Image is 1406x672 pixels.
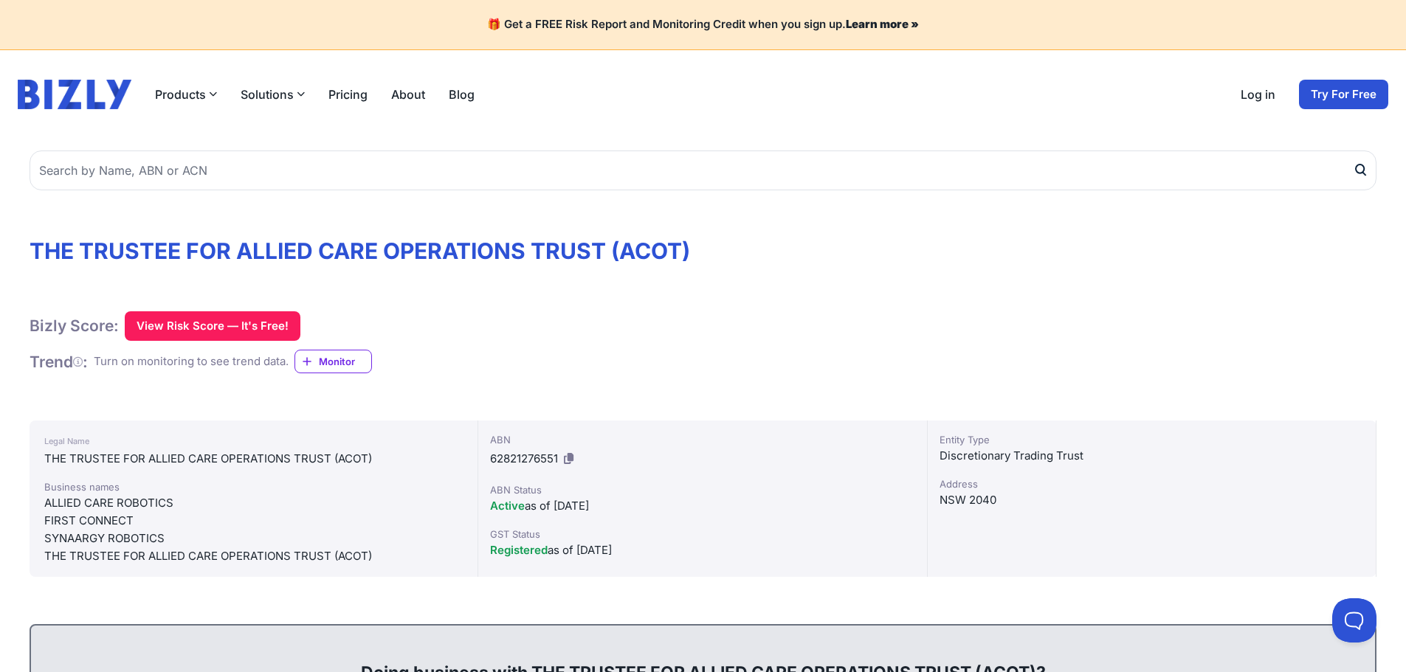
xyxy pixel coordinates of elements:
[241,86,305,103] button: Solutions
[44,512,463,530] div: FIRST CONNECT
[294,350,372,373] a: Monitor
[30,316,119,336] h1: Bizly Score:
[490,543,548,557] span: Registered
[940,491,1364,509] div: NSW 2040
[328,86,368,103] a: Pricing
[30,150,1376,190] input: Search by Name, ABN or ACN
[846,17,919,31] a: Learn more »
[44,432,463,450] div: Legal Name
[44,547,463,565] div: THE TRUSTEE FOR ALLIED CARE OPERATIONS TRUST (ACOT)
[1299,80,1388,109] a: Try For Free
[155,86,217,103] button: Products
[94,353,289,370] div: Turn on monitoring to see trend data.
[18,18,1388,32] h4: 🎁 Get a FREE Risk Report and Monitoring Credit when you sign up.
[490,541,914,559] div: as of [DATE]
[44,450,463,468] div: THE TRUSTEE FOR ALLIED CARE OPERATIONS TRUST (ACOT)
[1241,86,1275,103] a: Log in
[30,352,88,372] h1: Trend :
[940,432,1364,447] div: Entity Type
[1332,598,1376,642] iframe: Toggle Customer Support
[391,86,425,103] a: About
[490,497,914,515] div: as of [DATE]
[44,494,463,512] div: ALLIED CARE ROBOTICS
[490,451,558,465] span: 62821276551
[449,86,475,103] a: Blog
[44,530,463,547] div: SYNAARGY ROBOTICS
[940,447,1364,465] div: Discretionary Trading Trust
[30,238,1376,264] h1: THE TRUSTEE FOR ALLIED CARE OPERATIONS TRUST (ACOT)
[490,432,914,447] div: ABN
[44,479,463,494] div: Business names
[490,482,914,497] div: ABN Status
[319,354,371,369] span: Monitor
[490,527,914,541] div: GST Status
[125,311,300,341] button: View Risk Score — It's Free!
[490,499,525,513] span: Active
[940,477,1364,491] div: Address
